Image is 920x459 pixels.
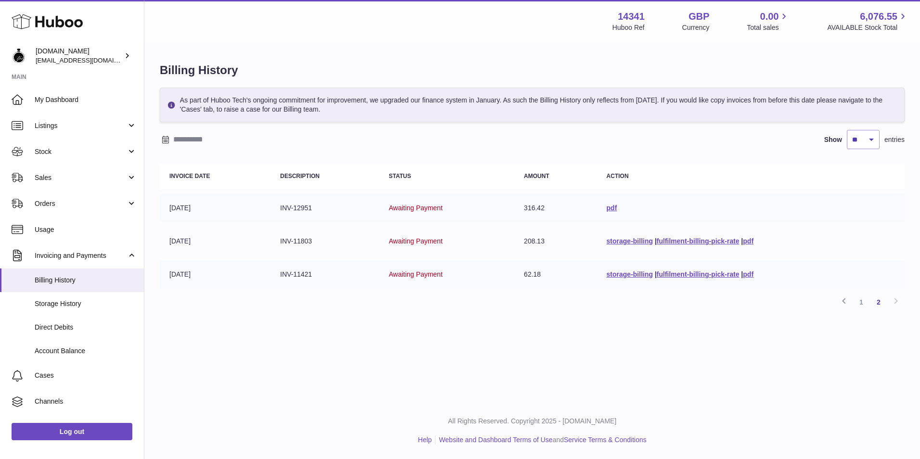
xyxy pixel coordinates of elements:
[827,10,908,32] a: 6,076.55 AVAILABLE Stock Total
[743,237,754,245] a: pdf
[280,173,319,179] strong: Description
[741,237,743,245] span: |
[657,270,740,278] a: fulfilment-billing-pick-rate
[35,199,127,208] span: Orders
[618,10,645,23] strong: 14341
[514,227,597,255] td: 208.13
[35,251,127,260] span: Invoicing and Payments
[606,173,628,179] strong: Action
[514,194,597,222] td: 316.42
[160,227,270,255] td: [DATE]
[169,173,210,179] strong: Invoice Date
[435,435,646,445] li: and
[389,237,443,245] span: Awaiting Payment
[152,417,912,426] p: All Rights Reserved. Copyright 2025 - [DOMAIN_NAME]
[389,270,443,278] span: Awaiting Payment
[418,436,432,444] a: Help
[12,423,132,440] a: Log out
[35,397,137,406] span: Channels
[389,173,411,179] strong: Status
[35,95,137,104] span: My Dashboard
[655,237,657,245] span: |
[270,260,379,289] td: INV-11421
[35,371,137,380] span: Cases
[439,436,552,444] a: Website and Dashboard Terms of Use
[160,194,270,222] td: [DATE]
[35,323,137,332] span: Direct Debits
[564,436,647,444] a: Service Terms & Conditions
[747,23,790,32] span: Total sales
[760,10,779,23] span: 0.00
[824,135,842,144] label: Show
[35,346,137,356] span: Account Balance
[743,270,754,278] a: pdf
[689,10,709,23] strong: GBP
[524,173,549,179] strong: Amount
[747,10,790,32] a: 0.00 Total sales
[606,270,652,278] a: storage-billing
[606,237,652,245] a: storage-billing
[35,299,137,308] span: Storage History
[514,260,597,289] td: 62.18
[655,270,657,278] span: |
[35,173,127,182] span: Sales
[160,260,270,289] td: [DATE]
[657,237,740,245] a: fulfilment-billing-pick-rate
[160,88,905,122] div: As part of Huboo Tech's ongoing commitment for improvement, we upgraded our finance system in Jan...
[160,63,905,78] h1: Billing History
[12,49,26,63] img: internalAdmin-14341@internal.huboo.com
[35,147,127,156] span: Stock
[270,227,379,255] td: INV-11803
[870,293,887,311] a: 2
[270,194,379,222] td: INV-12951
[827,23,908,32] span: AVAILABLE Stock Total
[606,204,617,212] a: pdf
[682,23,710,32] div: Currency
[36,47,122,65] div: [DOMAIN_NAME]
[35,225,137,234] span: Usage
[860,10,897,23] span: 6,076.55
[35,121,127,130] span: Listings
[884,135,905,144] span: entries
[741,270,743,278] span: |
[613,23,645,32] div: Huboo Ref
[35,276,137,285] span: Billing History
[36,56,141,64] span: [EMAIL_ADDRESS][DOMAIN_NAME]
[853,293,870,311] a: 1
[389,204,443,212] span: Awaiting Payment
